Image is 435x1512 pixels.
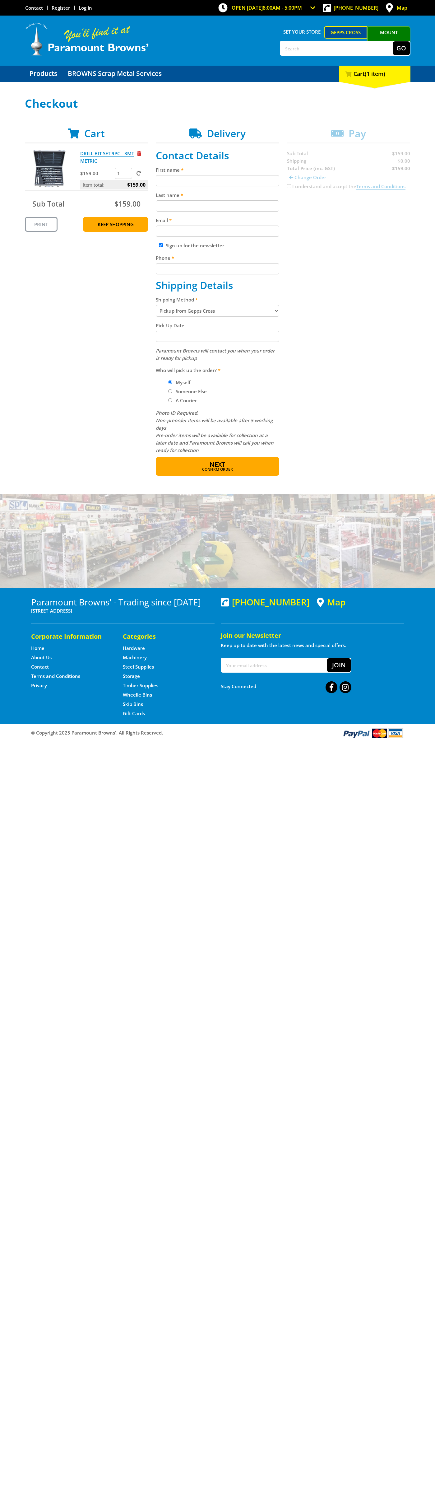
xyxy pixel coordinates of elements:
a: Go to the Machinery page [123,654,147,661]
div: Cart [339,66,410,82]
input: Please enter your last name. [156,200,279,212]
em: Photo ID Required. Non-preorder items will be available after 5 working days Pre-order items will... [156,410,274,453]
em: Paramount Browns will contact you when your order is ready for pickup [156,348,275,361]
a: Go to the Gift Cards page [123,710,145,717]
h3: Paramount Browns' - Trading since [DATE] [31,597,215,607]
span: Delivery [207,127,246,140]
input: Please enter your telephone number. [156,263,279,274]
a: Go to the registration page [52,5,70,11]
a: Gepps Cross [324,26,367,39]
a: Log in [79,5,92,11]
img: DRILL BIT SET 9PC - 3MT METRIC [31,150,68,187]
input: Please enter your email address. [156,226,279,237]
select: Please select a shipping method. [156,305,279,317]
a: Print [25,217,58,232]
input: Please select who will pick up the order. [168,389,172,393]
input: Please enter your first name. [156,175,279,186]
h5: Categories [123,632,202,641]
a: Go to the About Us page [31,654,52,661]
label: Someone Else [174,386,209,397]
label: Last name [156,191,279,199]
p: $159.00 [80,170,113,177]
a: Remove from cart [137,150,141,156]
label: Email [156,217,279,224]
a: Go to the Hardware page [123,645,145,651]
div: Stay Connected [221,679,351,694]
span: $159.00 [114,199,141,209]
p: [STREET_ADDRESS] [31,607,215,614]
h5: Join our Newsletter [221,631,404,640]
span: Sub Total [32,199,64,209]
span: $159.00 [127,180,146,189]
label: A Courier [174,395,199,406]
a: View a map of Gepps Cross location [317,597,345,607]
input: Your email address [221,658,327,672]
h5: Corporate Information [31,632,110,641]
a: Go to the Home page [31,645,44,651]
label: Myself [174,377,192,388]
button: Join [327,658,351,672]
input: Search [280,41,393,55]
p: Keep up to date with the latest news and special offers. [221,642,404,649]
a: Go to the Skip Bins page [123,701,143,707]
div: [PHONE_NUMBER] [221,597,309,607]
a: Mount [PERSON_NAME] [367,26,410,50]
input: Please select a pick up date. [156,331,279,342]
span: (1 item) [365,70,385,77]
img: PayPal, Mastercard, Visa accepted [342,727,404,739]
a: Go to the BROWNS Scrap Metal Services page [63,66,166,82]
h2: Shipping Details [156,279,279,291]
a: Go to the Wheelie Bins page [123,692,152,698]
a: DRILL BIT SET 9PC - 3MT METRIC [80,150,134,164]
a: Go to the Privacy page [31,682,47,689]
h2: Contact Details [156,150,279,161]
input: Please select who will pick up the order. [168,380,172,384]
p: Item total: [80,180,148,189]
span: OPEN [DATE] [232,4,302,11]
a: Go to the Terms and Conditions page [31,673,80,679]
label: Shipping Method [156,296,279,303]
a: Go to the Timber Supplies page [123,682,158,689]
span: Confirm order [169,468,266,471]
label: Sign up for the newsletter [166,242,224,249]
label: Pick Up Date [156,322,279,329]
a: Keep Shopping [83,217,148,232]
a: Go to the Steel Supplies page [123,664,154,670]
label: First name [156,166,279,174]
button: Go [393,41,410,55]
a: Go to the Storage page [123,673,140,679]
a: Go to the Contact page [25,5,43,11]
img: Paramount Browns' [25,22,149,56]
h1: Checkout [25,97,410,110]
input: Please select who will pick up the order. [168,398,172,402]
span: Next [210,460,225,469]
button: Next Confirm order [156,457,279,476]
label: Phone [156,254,279,262]
a: Go to the Products page [25,66,62,82]
span: 8:00am - 5:00pm [263,4,302,11]
div: ® Copyright 2025 Paramount Browns'. All Rights Reserved. [25,727,410,739]
a: Go to the Contact page [31,664,49,670]
span: Set your store [280,26,324,37]
span: Cart [84,127,105,140]
label: Who will pick up the order? [156,366,279,374]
